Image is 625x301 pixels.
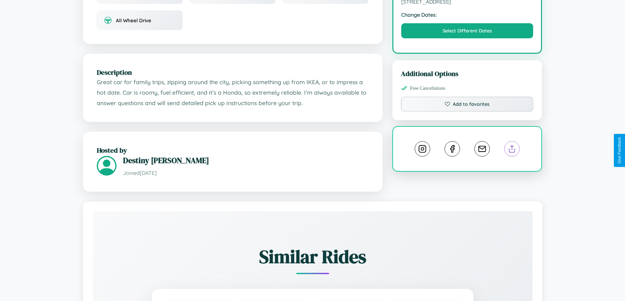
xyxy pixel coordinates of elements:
button: Select Different Dates [401,23,533,38]
h2: Hosted by [97,145,369,155]
div: Give Feedback [617,137,622,164]
span: All Wheel Drive [116,17,151,24]
h3: Destiny [PERSON_NAME] [123,155,369,166]
h2: Similar Rides [116,244,510,269]
button: Add to favorites [401,97,534,112]
span: Free Cancellations [410,85,446,91]
strong: Change Dates: [401,11,533,18]
p: Great car for family trips, zipping around the city, picking something up from IKEA, or to impres... [97,77,369,108]
p: Joined [DATE] [123,168,369,178]
h2: Description [97,67,369,77]
h3: Additional Options [401,69,534,78]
